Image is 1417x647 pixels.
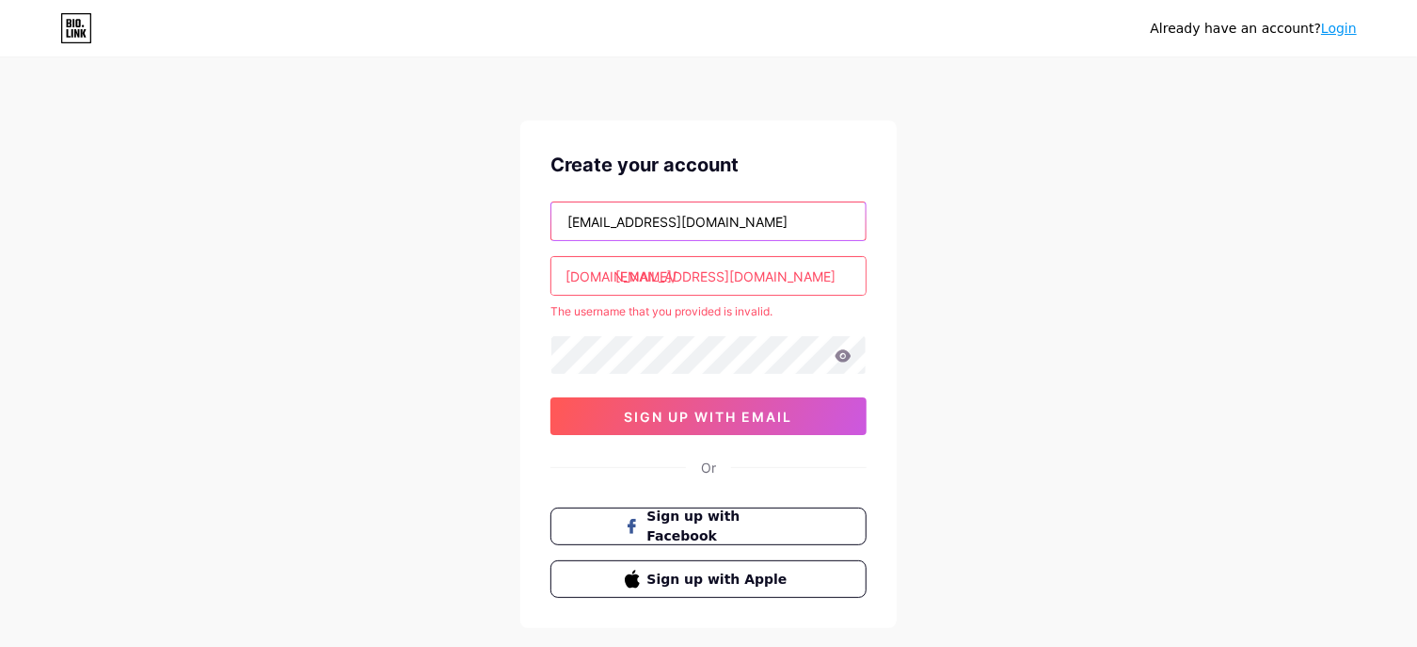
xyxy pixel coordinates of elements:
span: Sign up with Facebook [647,507,793,546]
input: Email [551,202,866,240]
a: Login [1321,21,1357,36]
div: Create your account [550,151,867,179]
div: The username that you provided is invalid. [550,303,867,320]
span: sign up with email [625,409,793,425]
input: username [551,257,866,295]
div: Already have an account? [1151,19,1357,39]
div: Or [701,458,716,477]
button: Sign up with Facebook [550,508,867,545]
button: Sign up with Apple [550,560,867,598]
span: Sign up with Apple [647,570,793,590]
button: sign up with email [550,397,867,435]
div: [DOMAIN_NAME]/ [565,267,677,286]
